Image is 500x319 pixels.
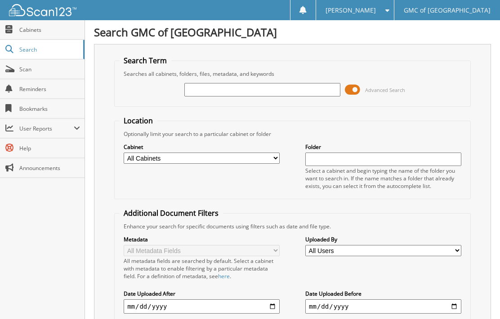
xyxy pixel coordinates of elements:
legend: Search Term [119,56,171,66]
div: Enhance your search for specific documents using filters such as date and file type. [119,223,466,230]
label: Folder [305,143,461,151]
label: Date Uploaded Before [305,290,461,297]
div: All metadata fields are searched by default. Select a cabinet with metadata to enable filtering b... [124,257,280,280]
input: end [305,299,461,314]
span: Cabinets [19,26,80,34]
legend: Additional Document Filters [119,208,223,218]
input: start [124,299,280,314]
span: [PERSON_NAME] [326,8,376,13]
span: Scan [19,66,80,73]
label: Uploaded By [305,236,461,243]
img: scan123-logo-white.svg [9,4,76,16]
div: Optionally limit your search to a particular cabinet or folder [119,130,466,138]
iframe: Chat Widget [455,276,500,319]
span: GMC of [GEOGRAPHIC_DATA] [404,8,491,13]
label: Cabinet [124,143,280,151]
a: here [218,272,230,280]
legend: Location [119,116,157,126]
h1: Search GMC of [GEOGRAPHIC_DATA] [94,25,491,39]
span: Announcements [19,164,80,172]
label: Date Uploaded After [124,290,280,297]
span: Bookmarks [19,105,80,113]
span: Reminders [19,85,80,93]
label: Metadata [124,236,280,243]
span: User Reports [19,125,74,132]
span: Advanced Search [365,87,405,93]
span: Search [19,46,79,53]
div: Select a cabinet and begin typing the name of the folder you want to search in. If the name match... [305,167,461,190]
div: Searches all cabinets, folders, files, metadata, and keywords [119,70,466,78]
span: Help [19,144,80,152]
